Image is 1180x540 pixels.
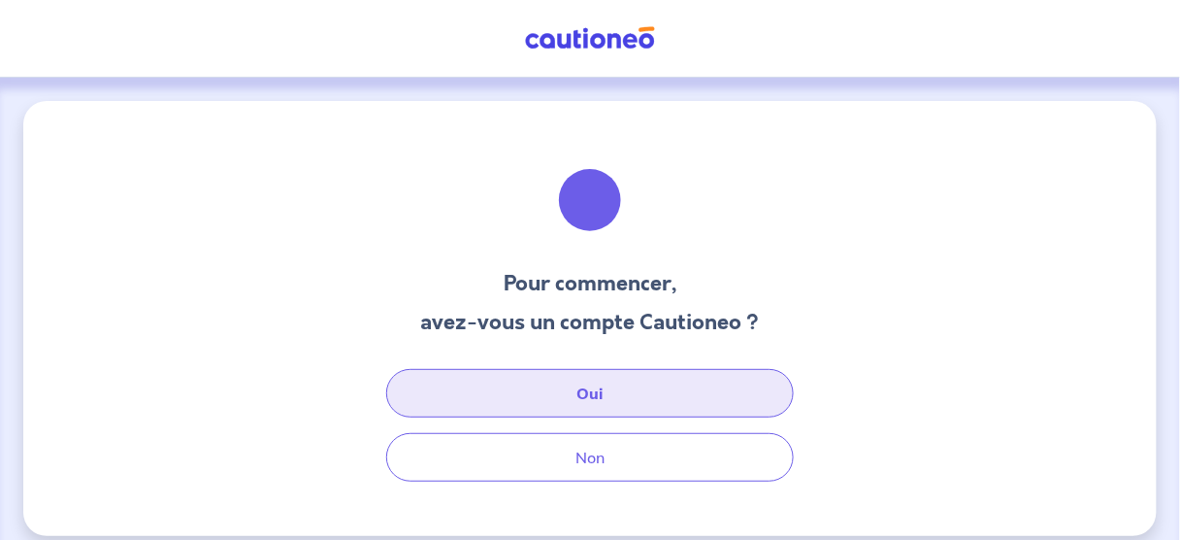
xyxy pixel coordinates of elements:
img: illu_welcome.svg [538,148,642,253]
h3: Pour commencer, [421,268,760,299]
img: Cautioneo [517,26,663,51]
button: Oui [386,369,794,418]
button: Non [386,433,794,482]
h3: avez-vous un compte Cautioneo ? [421,307,760,338]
